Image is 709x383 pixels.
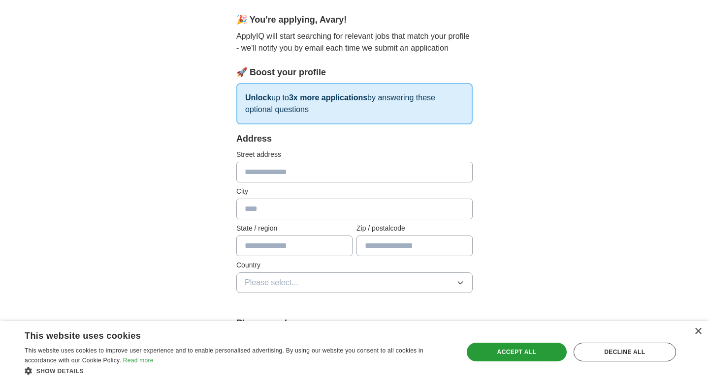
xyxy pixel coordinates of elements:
[289,93,367,102] strong: 3x more applications
[236,149,473,160] label: Street address
[236,13,473,27] div: 🎉 You're applying , Avary !
[236,83,473,124] p: up to by answering these optional questions
[236,272,473,293] button: Please select...
[25,366,451,376] div: Show details
[245,277,298,289] span: Please select...
[356,223,473,234] label: Zip / postalcode
[245,93,271,102] strong: Unlock
[694,328,702,335] div: Close
[36,368,84,375] span: Show details
[236,186,473,197] label: City
[236,66,473,79] div: 🚀 Boost your profile
[467,343,567,361] div: Accept all
[123,357,154,364] a: Read more, opens a new window
[236,132,473,146] div: Address
[236,223,353,234] label: State / region
[236,30,473,54] p: ApplyIQ will start searching for relevant jobs that match your profile - we'll notify you by emai...
[236,317,473,330] label: Phone number
[236,260,473,270] label: Country
[25,347,423,364] span: This website uses cookies to improve user experience and to enable personalised advertising. By u...
[25,327,426,342] div: This website uses cookies
[574,343,676,361] div: Decline all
